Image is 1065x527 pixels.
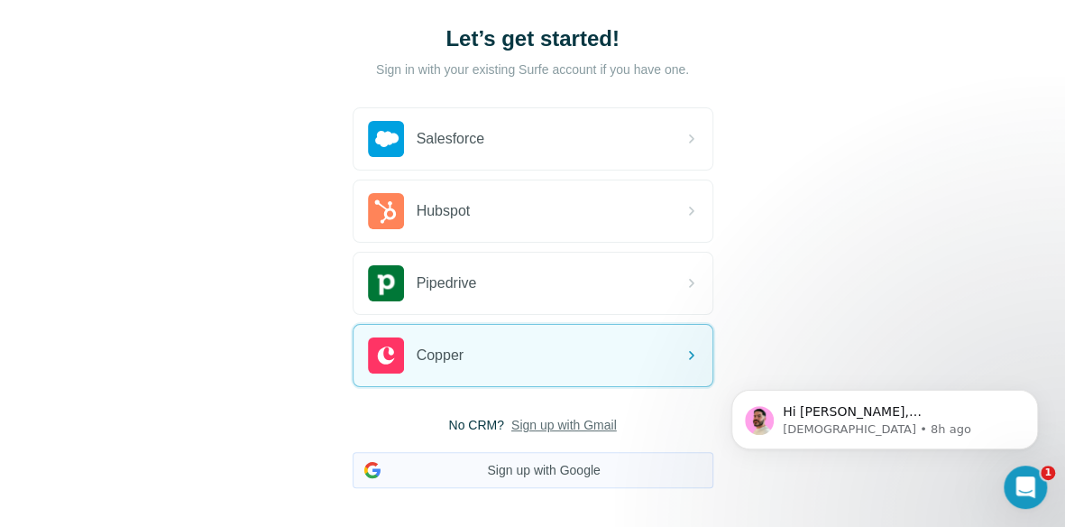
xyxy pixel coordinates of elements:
iframe: Intercom notifications message [704,352,1065,478]
span: No CRM? [448,416,503,434]
img: salesforce's logo [368,121,404,157]
span: Pipedrive [417,273,477,294]
span: Copper [417,345,464,366]
img: pipedrive's logo [368,265,404,301]
img: copper's logo [368,337,404,374]
p: Sign in with your existing Surfe account if you have one. [376,60,689,79]
button: Sign up with Gmail [511,416,617,434]
iframe: Intercom live chat [1004,466,1047,509]
span: Salesforce [417,128,485,150]
h1: Let’s get started! [353,24,713,53]
button: Sign up with Google [353,452,713,488]
span: 1 [1041,466,1055,480]
img: hubspot's logo [368,193,404,229]
span: Hubspot [417,200,471,222]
